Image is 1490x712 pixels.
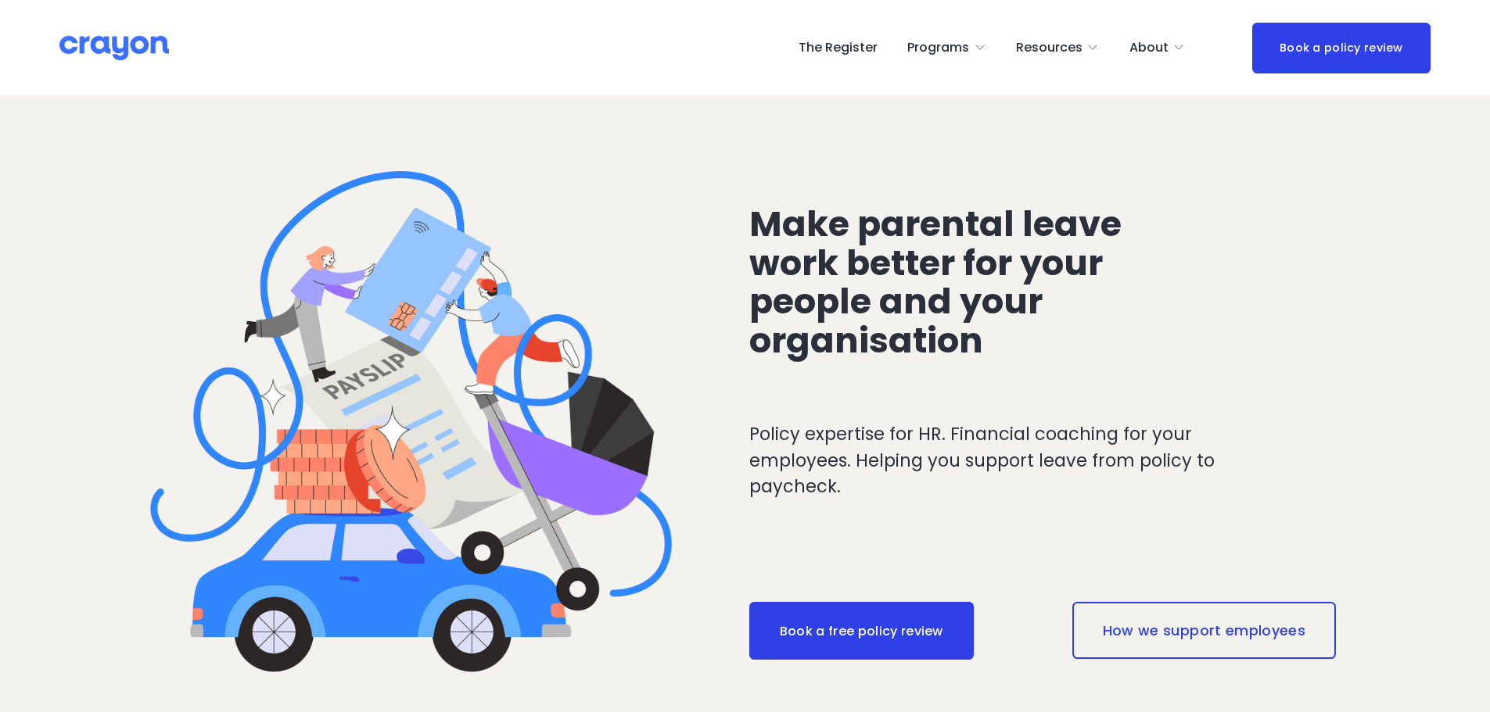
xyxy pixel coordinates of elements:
span: Programs [907,37,969,59]
p: Policy expertise for HR. Financial coaching for your employees. Helping you support leave from po... [749,421,1279,500]
span: Make parental leave work better for your people and your organisation [749,199,1129,366]
a: Book a policy review [1252,23,1431,73]
span: About [1129,37,1169,59]
a: folder dropdown [1129,35,1186,60]
img: Crayon [59,34,169,62]
a: How we support employees [1072,602,1336,658]
span: Resources [1016,37,1082,59]
a: The Register [799,35,878,60]
a: Book a free policy review [749,602,974,660]
a: folder dropdown [1016,35,1100,60]
a: folder dropdown [907,35,986,60]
